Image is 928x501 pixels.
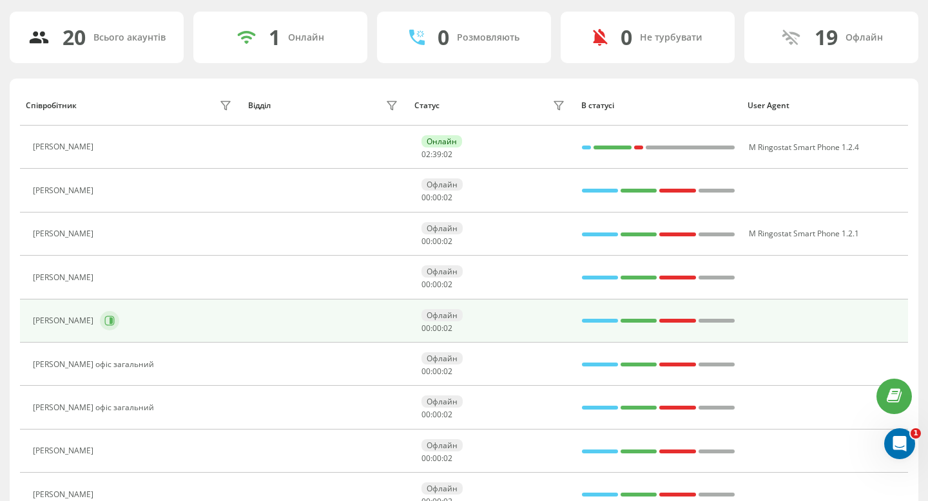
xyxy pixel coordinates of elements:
[443,149,452,160] span: 02
[443,453,452,464] span: 02
[421,366,430,377] span: 00
[414,101,440,110] div: Статус
[63,25,86,50] div: 20
[421,193,452,202] div: : :
[443,236,452,247] span: 02
[421,309,463,321] div: Офлайн
[748,101,902,110] div: User Agent
[33,229,97,238] div: [PERSON_NAME]
[438,25,449,50] div: 0
[884,428,915,459] iframe: Intercom live chat
[421,453,430,464] span: 00
[421,439,463,451] div: Офлайн
[421,280,452,289] div: : :
[421,237,452,246] div: : :
[432,192,441,203] span: 00
[911,428,921,439] span: 1
[443,279,452,290] span: 02
[749,142,859,153] span: M Ringostat Smart Phone 1.2.4
[421,395,463,408] div: Офлайн
[93,32,166,43] div: Всього акаунтів
[640,32,702,43] div: Не турбувати
[248,101,271,110] div: Відділ
[33,360,157,369] div: [PERSON_NAME] офіс загальний
[443,409,452,420] span: 02
[421,192,430,203] span: 00
[815,25,838,50] div: 19
[443,323,452,334] span: 02
[33,403,157,412] div: [PERSON_NAME] офіс загальний
[33,316,97,325] div: [PERSON_NAME]
[421,135,462,147] div: Онлайн
[421,324,452,333] div: : :
[421,178,463,191] div: Офлайн
[33,142,97,151] div: [PERSON_NAME]
[846,32,883,43] div: Офлайн
[421,150,452,159] div: : :
[443,192,452,203] span: 02
[432,366,441,377] span: 00
[33,273,97,282] div: [PERSON_NAME]
[432,409,441,420] span: 00
[749,228,859,239] span: M Ringostat Smart Phone 1.2.1
[421,367,452,376] div: : :
[421,352,463,364] div: Офлайн
[421,279,430,290] span: 00
[26,101,77,110] div: Співробітник
[33,186,97,195] div: [PERSON_NAME]
[421,409,430,420] span: 00
[421,236,430,247] span: 00
[421,149,430,160] span: 02
[421,265,463,278] div: Офлайн
[269,25,280,50] div: 1
[33,446,97,455] div: [PERSON_NAME]
[432,236,441,247] span: 00
[432,149,441,160] span: 39
[421,410,452,419] div: : :
[421,482,463,495] div: Офлайн
[421,222,463,234] div: Офлайн
[581,101,736,110] div: В статусі
[33,490,97,499] div: [PERSON_NAME]
[421,323,430,334] span: 00
[432,279,441,290] span: 00
[432,323,441,334] span: 00
[457,32,519,43] div: Розмовляють
[443,366,452,377] span: 02
[432,453,441,464] span: 00
[421,454,452,463] div: : :
[288,32,324,43] div: Онлайн
[621,25,632,50] div: 0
